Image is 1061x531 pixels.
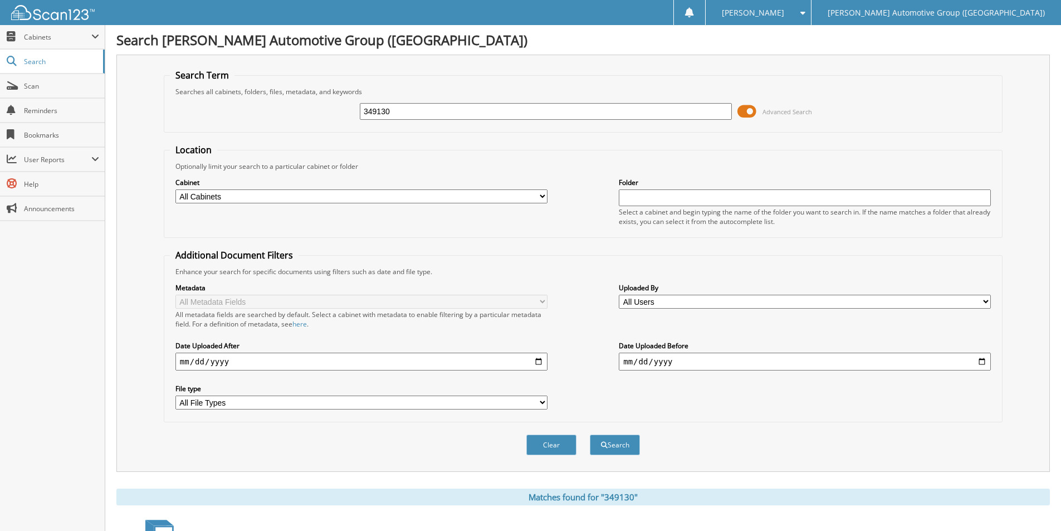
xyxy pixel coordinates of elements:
[170,249,299,261] legend: Additional Document Filters
[175,310,547,329] div: All metadata fields are searched by default. Select a cabinet with metadata to enable filtering b...
[24,57,97,66] span: Search
[11,5,95,20] img: scan123-logo-white.svg
[175,353,547,371] input: start
[292,319,307,329] a: here
[24,204,99,213] span: Announcements
[170,267,996,276] div: Enhance your search for specific documents using filters such as date and file type.
[175,283,547,293] label: Metadata
[170,87,996,96] div: Searches all cabinets, folders, files, metadata, and keywords
[619,283,991,293] label: Uploaded By
[175,384,547,393] label: File type
[175,341,547,350] label: Date Uploaded After
[175,178,547,187] label: Cabinet
[722,9,784,16] span: [PERSON_NAME]
[24,179,99,189] span: Help
[116,31,1050,49] h1: Search [PERSON_NAME] Automotive Group ([GEOGRAPHIC_DATA])
[170,144,217,156] legend: Location
[762,108,812,116] span: Advanced Search
[24,155,91,164] span: User Reports
[619,353,991,371] input: end
[24,130,99,140] span: Bookmarks
[24,32,91,42] span: Cabinets
[24,81,99,91] span: Scan
[828,9,1045,16] span: [PERSON_NAME] Automotive Group ([GEOGRAPHIC_DATA])
[170,69,234,81] legend: Search Term
[24,106,99,115] span: Reminders
[116,489,1050,505] div: Matches found for "349130"
[526,435,576,455] button: Clear
[619,207,991,226] div: Select a cabinet and begin typing the name of the folder you want to search in. If the name match...
[170,162,996,171] div: Optionally limit your search to a particular cabinet or folder
[619,178,991,187] label: Folder
[590,435,640,455] button: Search
[619,341,991,350] label: Date Uploaded Before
